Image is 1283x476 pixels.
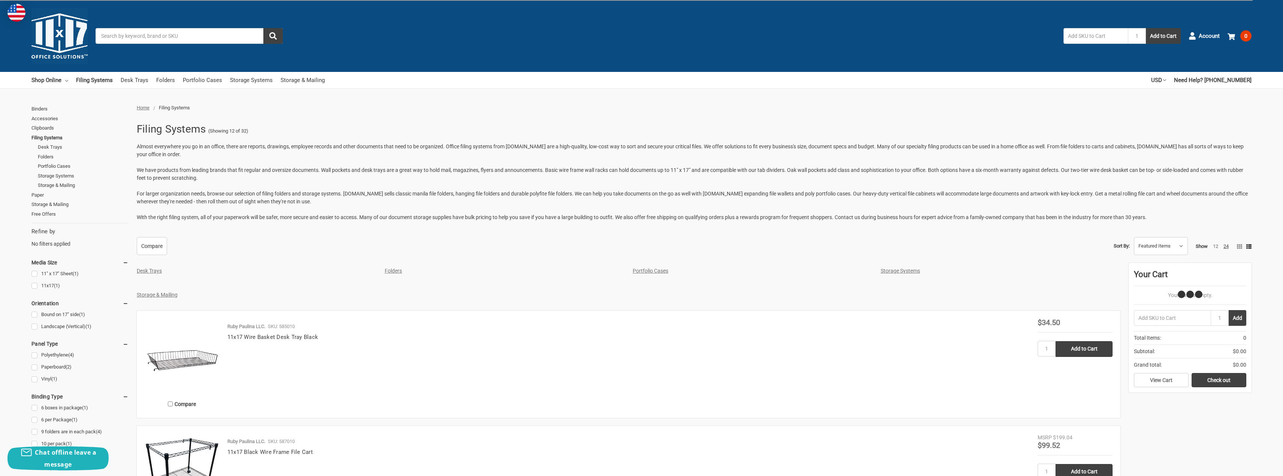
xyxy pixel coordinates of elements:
[1151,72,1166,88] a: USD
[31,209,128,219] a: Free Offers
[881,268,920,274] a: Storage Systems
[31,339,128,348] h5: Panel Type
[31,114,128,124] a: Accessories
[31,133,128,143] a: Filing Systems
[1228,26,1252,46] a: 0
[31,190,128,200] a: Paper
[96,28,283,44] input: Search by keyword, brand or SKU
[31,72,68,88] a: Shop Online
[31,227,128,248] div: No filters applied
[68,352,74,358] span: (4)
[1174,72,1252,88] a: Need Help? [PHONE_NUMBER]
[1134,334,1161,342] span: Total Items:
[137,166,1252,182] p: We have products from leading brands that fit regular and oversize documents. Wall pockets and de...
[31,258,128,267] h5: Media Size
[31,8,88,64] img: 11x17.com
[1056,341,1113,357] input: Add to Cart
[227,334,318,340] a: 11x17 Wire Basket Desk Tray Black
[1146,28,1181,44] button: Add to Cart
[31,310,128,320] a: Bound on 17" side
[7,4,25,22] img: duty and tax information for United States
[1233,348,1246,355] span: $0.00
[38,142,128,152] a: Desk Trays
[31,269,128,279] a: 11" x 17" Sheet
[137,213,1252,221] p: With the right filing system, all of your paperwork will be safer, more secure and easier to acce...
[137,292,178,298] a: Storage & Mailing
[96,429,102,434] span: (4)
[1053,434,1072,440] span: $199.04
[156,72,175,88] a: Folders
[38,181,128,190] a: Storage & Mailing
[281,72,325,88] a: Storage & Mailing
[31,104,128,114] a: Binders
[31,350,128,360] a: Polyethylene
[633,268,668,274] a: Portfolio Cases
[1213,243,1218,249] a: 12
[268,323,295,330] p: SKU: 585010
[168,401,173,406] input: Compare
[76,72,113,88] a: Filing Systems
[1240,30,1252,42] span: 0
[31,374,128,384] a: Vinyl
[31,200,128,209] a: Storage & Mailing
[31,403,128,413] a: 6 boxes in package
[66,364,72,370] span: (2)
[51,376,57,382] span: (1)
[1063,28,1128,44] input: Add SKU to Cart
[1243,334,1246,342] span: 0
[35,448,96,469] span: Chat offline leave a message
[1199,32,1220,40] span: Account
[1038,441,1060,450] span: $99.52
[82,405,88,410] span: (1)
[31,362,128,372] a: Paperboard
[137,105,149,110] a: Home
[31,123,128,133] a: Clipboards
[1134,310,1211,326] input: Add SKU to Cart
[137,268,162,274] a: Desk Trays
[145,319,220,394] img: 11x17 Wire Basket Desk Tray Black
[66,441,72,446] span: (1)
[31,439,128,449] a: 10 per pack
[1196,243,1208,249] span: Show
[31,299,128,308] h5: Orientation
[137,119,206,139] h1: Filing Systems
[31,392,128,401] h5: Binding Type
[227,323,265,330] p: Ruby Paulina LLC.
[85,324,91,329] span: (1)
[1038,318,1060,327] span: $34.50
[38,152,128,162] a: Folders
[1134,268,1246,286] div: Your Cart
[7,446,109,470] button: Chat offline leave a message
[1192,373,1246,387] a: Check out
[145,398,220,410] label: Compare
[268,438,295,445] p: SKU: 587010
[137,143,1252,158] p: Almost everywhere you go in an office, there are reports, drawings, employee records and other do...
[227,449,313,455] a: 11x17 Black Wire Frame File Cart
[227,438,265,445] p: Ruby Paulina LLC.
[1134,373,1189,387] a: View Cart
[137,237,167,255] a: Compare
[73,271,79,276] span: (1)
[1223,243,1229,249] a: 24
[1189,26,1220,46] a: Account
[1134,361,1162,369] span: Grand total:
[1229,310,1246,326] button: Add
[38,171,128,181] a: Storage Systems
[230,72,273,88] a: Storage Systems
[183,72,222,88] a: Portfolio Cases
[159,105,190,110] span: Filing Systems
[31,427,128,437] a: 9 folders are in each pack
[1038,434,1052,442] div: MSRP
[1114,240,1130,252] label: Sort By:
[121,72,148,88] a: Desk Trays
[31,415,128,425] a: 6 per Package
[385,268,402,274] a: Folders
[1134,291,1246,299] p: Your Cart Is Empty.
[54,283,60,288] span: (1)
[38,161,128,171] a: Portfolio Cases
[137,190,1252,206] p: For larger organization needs, browse our selection of filing folders and storage systems. [DOMAI...
[31,281,128,291] a: 11x17
[79,312,85,317] span: (1)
